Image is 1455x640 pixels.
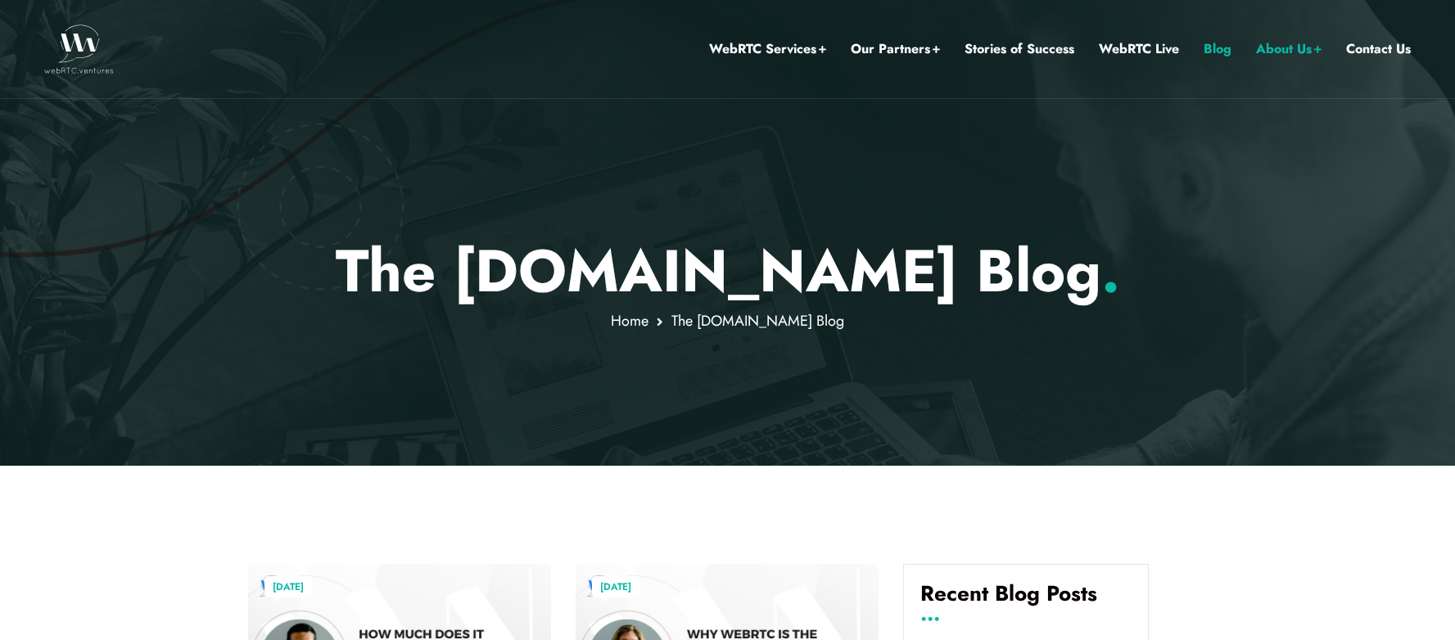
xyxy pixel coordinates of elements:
h4: Recent Blog Posts [920,581,1132,619]
a: Home [611,310,648,331]
a: [DATE] [264,576,312,597]
a: About Us [1256,38,1322,60]
span: The [DOMAIN_NAME] Blog [671,310,844,331]
span: . [1101,228,1120,313]
a: Our Partners [851,38,940,60]
a: Contact Us [1346,38,1411,60]
a: WebRTC Live [1099,38,1179,60]
a: WebRTC Services [709,38,826,60]
h1: The [DOMAIN_NAME] Blog [248,236,1207,306]
a: Blog [1204,38,1231,60]
a: Stories of Success [965,38,1074,60]
a: [DATE] [592,576,639,597]
img: WebRTC.ventures [44,25,114,74]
